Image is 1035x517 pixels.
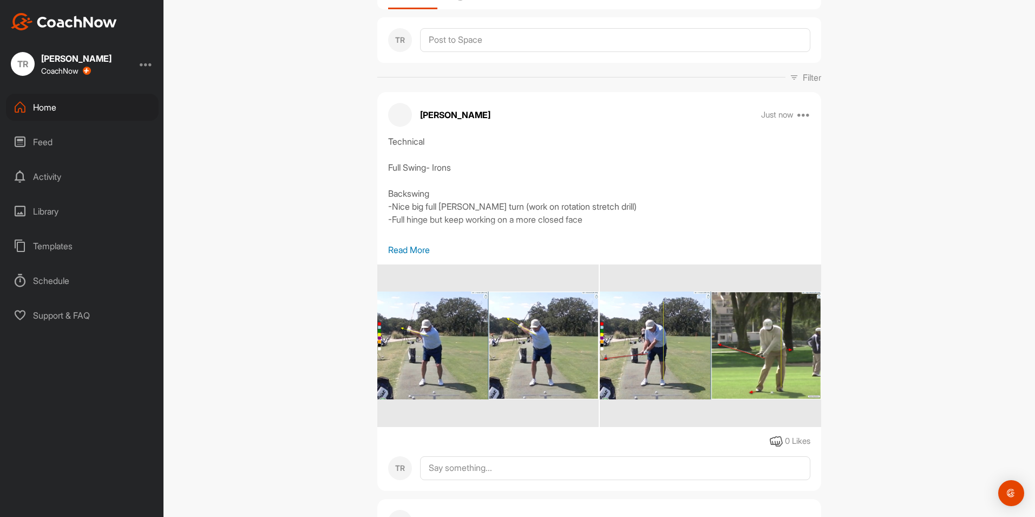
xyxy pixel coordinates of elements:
p: Read More [388,243,810,256]
p: Filter [803,71,821,84]
div: Schedule [6,267,159,294]
img: CoachNow [11,13,117,30]
div: Technical Full Swing- Irons Backswing -Nice big full [PERSON_NAME] turn (work on rotation stretch... [388,135,810,243]
div: 0 Likes [785,435,810,448]
div: CoachNow [41,67,91,75]
p: [PERSON_NAME] [420,108,490,121]
div: Templates [6,232,159,260]
div: Open Intercom Messenger [998,480,1024,506]
div: Support & FAQ [6,302,159,329]
div: TR [388,456,412,480]
div: TR [11,52,35,76]
img: media [377,292,599,400]
div: Feed [6,128,159,156]
div: Activity [6,163,159,190]
div: [PERSON_NAME] [41,54,112,63]
p: Just now [761,109,794,120]
img: media [600,292,821,400]
div: TR [388,28,412,52]
div: Home [6,94,159,121]
div: Library [6,198,159,225]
